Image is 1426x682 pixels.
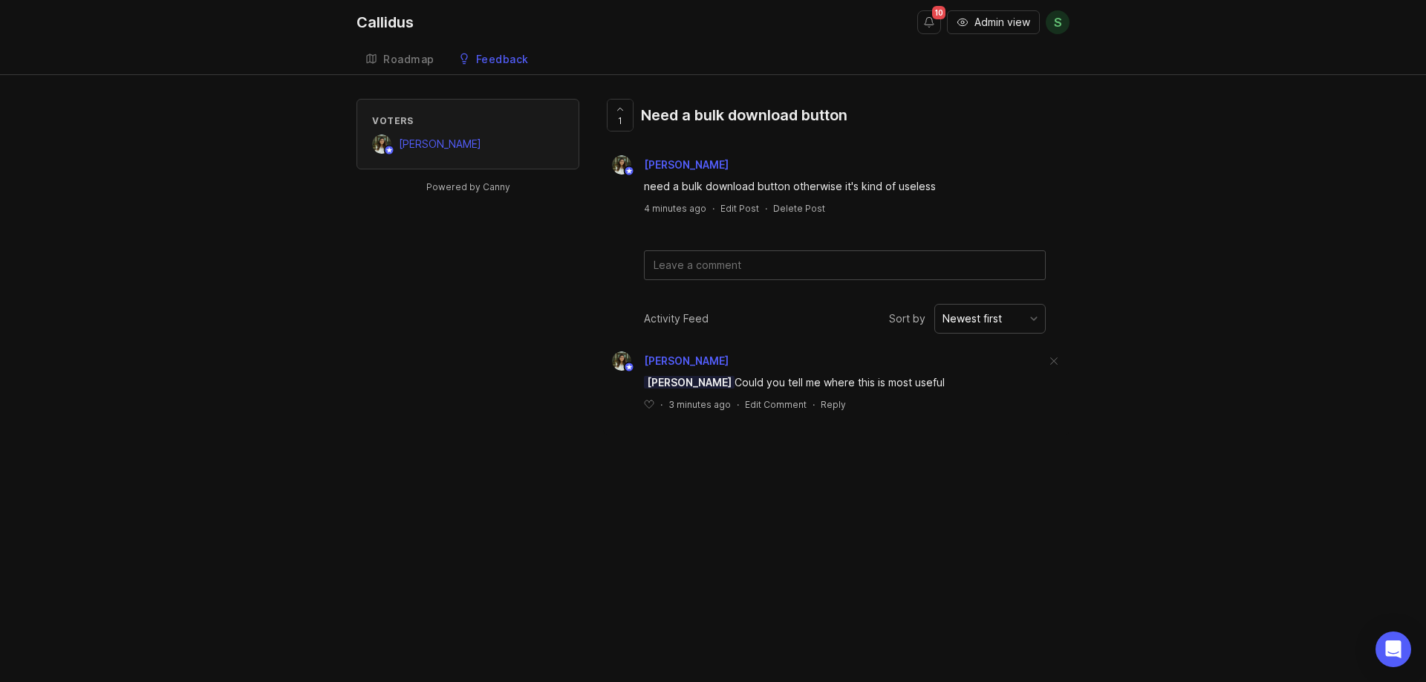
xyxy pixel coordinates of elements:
span: [PERSON_NAME] [644,376,735,389]
div: · [737,398,739,411]
div: · [765,202,767,215]
a: Sarina Zohdi[PERSON_NAME] [372,134,481,154]
div: Roadmap [383,54,434,65]
img: member badge [624,166,635,177]
span: Admin view [974,15,1030,30]
div: Reply [821,398,846,411]
a: 4 minutes ago [644,202,706,215]
button: S [1046,10,1069,34]
span: [PERSON_NAME] [644,354,729,367]
div: · [660,398,662,411]
img: Sarina Zohdi [612,155,631,175]
a: Sarina Zohdi[PERSON_NAME] [603,155,740,175]
a: Powered by Canny [424,178,512,195]
div: Voters [372,114,564,127]
div: Edit Post [720,202,759,215]
a: Roadmap [356,45,443,75]
a: Feedback [449,45,538,75]
div: · [813,398,815,411]
span: [PERSON_NAME] [399,137,481,150]
div: Activity Feed [644,311,709,327]
span: Sort by [889,311,925,327]
span: 1 [618,114,622,127]
button: Admin view [947,10,1040,34]
div: Could you tell me where this is most useful [644,374,1046,391]
span: 3 minutes ago [668,398,731,411]
span: [PERSON_NAME] [644,158,729,171]
button: 1 [607,99,634,131]
button: Notifications [917,10,941,34]
span: 10 [932,6,945,19]
div: Newest first [942,311,1002,327]
div: Feedback [476,54,529,65]
div: Edit Comment [745,398,807,411]
img: member badge [384,145,395,156]
div: need a bulk download button otherwise it's kind of useless [644,178,1046,195]
div: Callidus [356,15,414,30]
a: Sarina Zohdi[PERSON_NAME] [603,351,729,371]
img: Sarina Zohdi [612,351,631,371]
img: Sarina Zohdi [372,134,391,154]
span: S [1054,13,1062,31]
div: Delete Post [773,202,825,215]
div: Need a bulk download button [641,105,847,126]
div: · [712,202,714,215]
img: member badge [624,362,635,373]
div: Open Intercom Messenger [1375,631,1411,667]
